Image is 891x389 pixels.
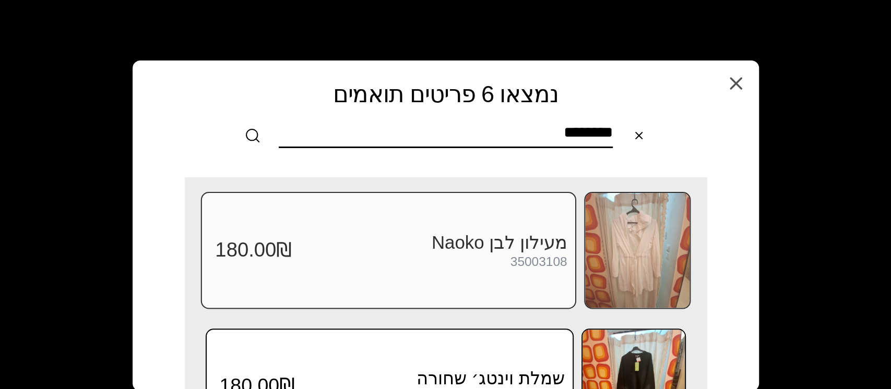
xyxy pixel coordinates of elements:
[292,232,567,254] h3: מעילון לבן Naoko
[510,254,567,269] div: 35003108
[295,368,564,389] h3: שמלת וינטג׳ שחורה
[623,120,655,151] button: Clear search
[585,193,690,308] img: מעילון לבן Naoko
[215,238,292,262] span: 180.00₪
[156,81,736,107] h2: נמצאו 6 פריטים תואמים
